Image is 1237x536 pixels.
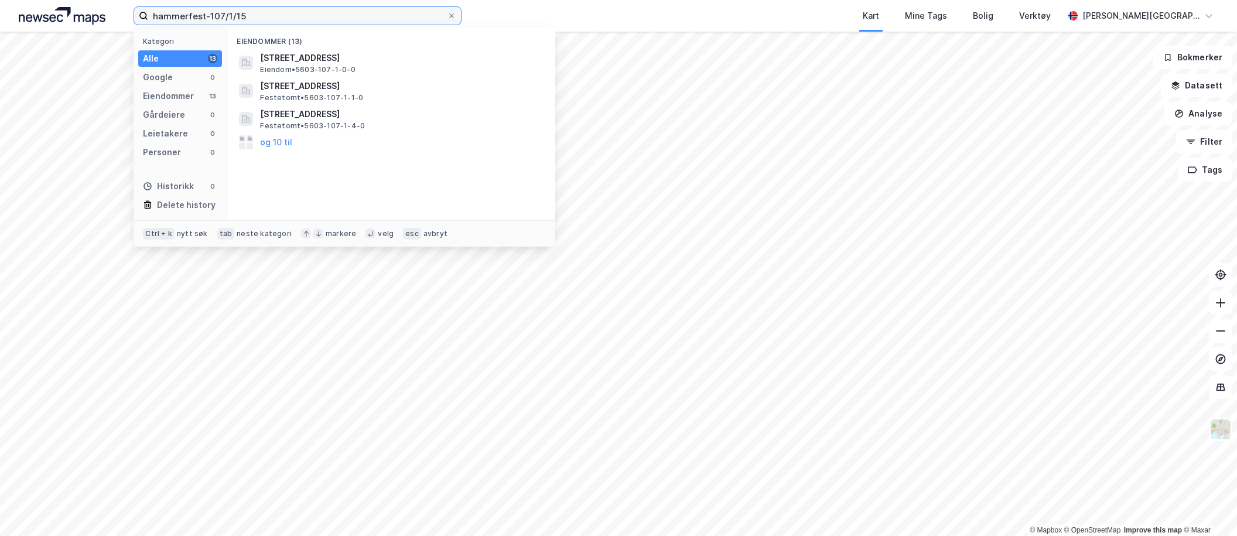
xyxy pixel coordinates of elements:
div: 13 [208,54,217,63]
span: [STREET_ADDRESS] [260,79,541,93]
a: OpenStreetMap [1064,526,1121,534]
div: tab [217,228,235,240]
span: [STREET_ADDRESS] [260,51,541,65]
button: Filter [1176,130,1232,153]
div: Eiendommer (13) [227,28,555,49]
button: Tags [1178,158,1232,182]
span: Eiendom • 5603-107-1-0-0 [260,65,355,74]
input: Søk på adresse, matrikkel, gårdeiere, leietakere eller personer [148,7,447,25]
div: nytt søk [177,229,208,238]
button: Datasett [1161,74,1232,97]
span: [STREET_ADDRESS] [260,107,541,121]
div: Historikk [143,179,194,193]
div: Delete history [157,198,216,212]
span: Festetomt • 5603-107-1-4-0 [260,121,365,131]
div: avbryt [423,229,447,238]
div: Eiendommer [143,89,194,103]
iframe: Chat Widget [1178,480,1237,536]
img: Z [1209,418,1232,441]
div: 0 [208,129,217,138]
button: Analyse [1164,102,1232,125]
div: esc [403,228,421,240]
div: Gårdeiere [143,108,185,122]
button: og 10 til [260,135,292,149]
div: Personer [143,145,181,159]
div: velg [378,229,394,238]
div: Alle [143,52,159,66]
a: Mapbox [1030,526,1062,534]
div: neste kategori [237,229,292,238]
div: Bolig [973,9,993,23]
div: Leietakere [143,127,188,141]
div: Kategori [143,37,222,46]
div: 0 [208,73,217,82]
div: [PERSON_NAME][GEOGRAPHIC_DATA] [1082,9,1200,23]
div: Kart [863,9,879,23]
div: Ctrl + k [143,228,175,240]
div: 0 [208,182,217,191]
div: Google [143,70,173,84]
div: 0 [208,148,217,157]
div: markere [326,229,356,238]
div: Verktøy [1019,9,1051,23]
div: 13 [208,91,217,101]
div: Mine Tags [905,9,947,23]
div: 0 [208,110,217,120]
img: logo.a4113a55bc3d86da70a041830d287a7e.svg [19,7,105,25]
span: Festetomt • 5603-107-1-1-0 [260,93,363,103]
div: Kontrollprogram for chat [1178,480,1237,536]
a: Improve this map [1124,526,1182,534]
button: Bokmerker [1153,46,1232,69]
